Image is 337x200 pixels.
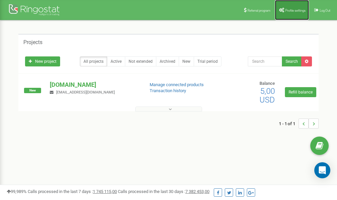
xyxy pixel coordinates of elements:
[185,189,209,194] u: 7 382 453,00
[285,87,316,97] a: Refill balance
[50,80,139,89] p: [DOMAIN_NAME]
[23,39,42,45] h5: Projects
[320,9,330,12] span: Log Out
[107,56,125,66] a: Active
[285,9,306,12] span: Profile settings
[25,56,60,66] a: New project
[56,90,115,94] span: [EMAIL_ADDRESS][DOMAIN_NAME]
[28,189,117,194] span: Calls processed in the last 7 days :
[248,56,282,66] input: Search
[7,189,27,194] span: 99,989%
[279,119,299,129] span: 1 - 1 of 1
[194,56,221,66] a: Trial period
[118,189,209,194] span: Calls processed in the last 30 days :
[24,88,41,93] span: New
[156,56,179,66] a: Archived
[150,82,204,87] a: Manage connected products
[179,56,194,66] a: New
[260,86,275,105] span: 5,00 USD
[279,112,319,135] nav: ...
[93,189,117,194] u: 1 745 115,00
[80,56,107,66] a: All projects
[247,9,271,12] span: Referral program
[260,81,275,86] span: Balance
[314,162,330,178] div: Open Intercom Messenger
[150,88,186,93] a: Transaction history
[125,56,156,66] a: Not extended
[282,56,302,66] button: Search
